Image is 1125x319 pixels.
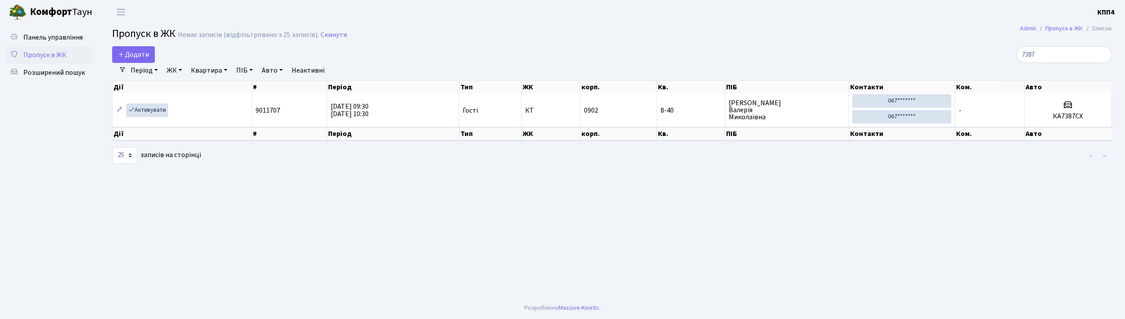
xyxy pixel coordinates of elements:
b: Комфорт [30,5,72,19]
span: [DATE] 09:30 [DATE] 10:30 [331,102,369,119]
th: Кв. [657,81,725,93]
th: Авто [1025,81,1112,93]
select: записів на сторінці [112,147,138,164]
button: Переключити навігацію [110,5,132,19]
th: ЖК [522,81,581,93]
th: Кв. [657,127,725,140]
span: Додати [118,50,149,59]
th: # [252,127,327,140]
div: Розроблено . [524,303,601,313]
a: ЖК [163,63,186,78]
a: КПП4 [1097,7,1114,18]
th: # [252,81,327,93]
a: Панель управління [4,29,92,46]
h5: КА7387СХ [1028,112,1108,121]
th: Ком. [955,81,1025,93]
a: Активувати [126,103,168,117]
th: Дії [113,127,252,140]
th: Період [327,127,459,140]
a: Неактивні [288,63,328,78]
a: Admin [1020,24,1036,33]
a: Пропуск в ЖК [4,46,92,64]
span: Панель управління [23,33,83,42]
a: Пропуск в ЖК [1045,24,1083,33]
a: Розширений пошук [4,64,92,81]
th: ЖК [522,127,581,140]
input: Пошук... [1016,46,1112,63]
img: logo.png [9,4,26,21]
span: Розширений пошук [23,68,85,77]
th: Авто [1025,127,1112,140]
span: - [959,106,961,115]
th: ПІБ [725,127,849,140]
span: 0902 [584,106,598,115]
div: Немає записів (відфільтровано з 25 записів). [178,31,319,39]
li: Список [1083,24,1112,33]
th: ПІБ [725,81,849,93]
th: Дії [113,81,252,93]
span: [PERSON_NAME] Валерія Миколаївна [729,99,845,121]
th: корп. [581,127,657,140]
a: Скинути [321,31,347,39]
a: Додати [112,46,155,63]
span: 8-40 [661,107,721,114]
th: Контакти [849,81,956,93]
a: Авто [258,63,286,78]
span: Гості [463,107,478,114]
span: КТ [525,107,577,114]
a: Період [127,63,161,78]
th: Тип [460,81,522,93]
nav: breadcrumb [1007,19,1125,38]
th: корп. [581,81,657,93]
a: Квартира [187,63,231,78]
a: Massive Kinetic [559,303,599,312]
span: 9011707 [256,106,280,115]
span: Пропуск в ЖК [23,50,66,60]
label: записів на сторінці [112,147,201,164]
span: Пропуск в ЖК [112,26,175,41]
th: Період [327,81,459,93]
th: Контакти [849,127,956,140]
a: ПІБ [233,63,256,78]
th: Ком. [955,127,1025,140]
th: Тип [460,127,522,140]
span: Таун [30,5,92,20]
b: КПП4 [1097,7,1114,17]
